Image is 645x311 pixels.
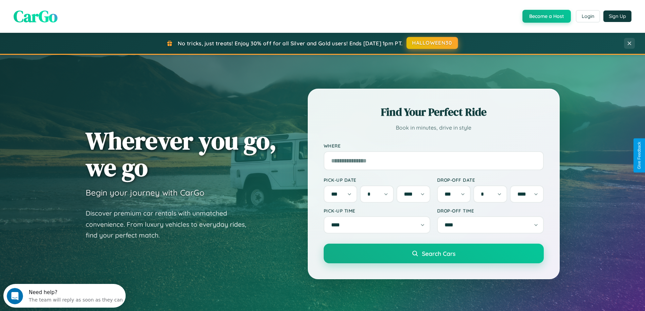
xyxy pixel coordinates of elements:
[14,5,58,27] span: CarGo
[522,10,571,23] button: Become a Host
[324,105,544,119] h2: Find Your Perfect Ride
[324,143,544,149] label: Where
[637,142,642,169] div: Give Feedback
[576,10,600,22] button: Login
[25,11,120,18] div: The team will reply as soon as they can
[324,123,544,133] p: Book in minutes, drive in style
[603,10,631,22] button: Sign Up
[324,208,430,214] label: Pick-up Time
[178,40,403,47] span: No tricks, just treats! Enjoy 30% off for all Silver and Gold users! Ends [DATE] 1pm PT.
[3,284,126,308] iframe: Intercom live chat discovery launcher
[7,288,23,304] iframe: Intercom live chat
[3,3,126,21] div: Open Intercom Messenger
[324,244,544,263] button: Search Cars
[25,6,120,11] div: Need help?
[407,37,458,49] button: HALLOWEEN30
[437,177,544,183] label: Drop-off Date
[437,208,544,214] label: Drop-off Time
[324,177,430,183] label: Pick-up Date
[86,187,205,198] h3: Begin your journey with CarGo
[86,208,255,241] p: Discover premium car rentals with unmatched convenience. From luxury vehicles to everyday rides, ...
[86,127,277,181] h1: Wherever you go, we go
[422,250,455,257] span: Search Cars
